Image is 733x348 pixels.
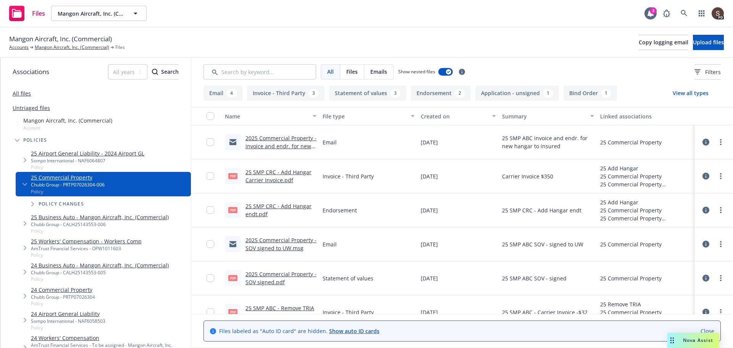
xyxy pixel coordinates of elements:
[13,104,50,112] a: Untriaged files
[421,308,438,316] span: [DATE]
[228,173,237,179] span: pdf
[716,274,725,283] a: more
[323,112,406,120] div: File type
[455,89,465,97] div: 2
[245,202,312,218] a: 25 SMP CRC - Add Hangar endt.pdf
[31,294,95,300] div: Chubb Group - PRTP07026304
[23,138,47,142] span: Policies
[694,64,721,79] button: Filters
[329,327,379,335] a: Show auto ID cards
[323,308,374,316] span: Invoice - Third Party
[421,138,438,146] span: [DATE]
[323,138,337,146] span: Email
[716,138,725,147] a: more
[693,39,724,46] span: Upload files
[667,333,719,348] button: Nova Assist
[390,89,400,97] div: 3
[701,327,714,335] a: Close
[207,172,214,180] input: Toggle Row Selected
[421,240,438,248] span: [DATE]
[31,324,105,331] span: Policy
[9,44,29,51] a: Accounts
[35,44,109,51] a: Mangon Aircraft, Inc. (Commercial)
[13,67,49,77] span: Associations
[207,206,214,214] input: Toggle Row Selected
[32,10,45,16] span: Files
[421,172,438,180] span: [DATE]
[502,240,583,248] span: 25 SMP ABC SOV - signed to UW
[716,172,725,181] a: more
[600,198,692,206] div: 25 Add Hangar
[398,68,435,75] span: Show nested files
[207,274,214,282] input: Toggle Row Selected
[245,304,314,320] a: 25 SMP ABC - Remove TRIA Carrier Invoice.PDF
[600,274,662,282] div: 25 Commercial Property
[247,86,325,101] button: Invoice - Third Party
[600,214,692,222] div: 25 Commercial Property
[411,86,471,101] button: Endorsement
[639,39,688,46] span: Copy logging email
[226,89,237,97] div: 4
[329,86,406,101] button: Statement of values
[245,236,316,252] a: 2025 Commercial Property - SOV signed to UW.msg
[31,173,105,181] a: 25 Commercial Property
[31,164,144,170] span: Policy
[207,308,214,316] input: Toggle Row Selected
[563,86,617,101] button: Bind Order
[320,107,417,125] button: File type
[31,213,169,221] a: 25 Business Auto - Mangon Aircraft, Inc. (Commercial)
[6,3,48,24] a: Files
[225,112,308,120] div: Name
[346,68,358,76] span: Files
[31,269,169,276] div: Chubb Group - CALH25143553-005
[600,164,692,172] div: 25 Add Hangar
[203,86,242,101] button: Email
[597,107,695,125] button: Linked associations
[716,240,725,249] a: more
[39,202,84,206] span: Policy changes
[716,308,725,317] a: more
[600,300,676,308] div: 25 Remove TRIA
[600,172,692,180] div: 25 Commercial Property
[31,286,95,294] a: 24 Commercial Property
[31,237,142,245] a: 25 Workers' Compensation - Workers Comp
[601,89,611,97] div: 1
[421,274,438,282] span: [DATE]
[228,309,237,315] span: PDF
[639,35,688,50] button: Copy logging email
[13,90,31,97] a: All files
[228,207,237,213] span: pdf
[502,172,553,180] span: Carrier Invoice $350
[228,275,237,281] span: pdf
[502,274,567,282] span: 25 SMP ABC SOV - signed
[600,138,662,146] div: 25 Commercial Property
[716,206,725,215] a: more
[31,157,144,164] div: Sompo International - NAF6064807
[659,6,674,21] a: Report a Bug
[9,34,112,44] span: Mangon Aircraft, Inc. (Commercial)
[31,228,169,234] span: Policy
[600,180,692,188] div: 25 Commercial Property
[600,112,692,120] div: Linked associations
[245,134,316,158] a: 2025 Commercial Property - invoice and endr. for new hangar to insured.msg
[51,6,147,21] button: Mangon Aircraft, Inc. (Commercial)
[31,261,169,269] a: 24 Business Auto - Mangon Aircraft, Inc. (Commercial)
[152,69,158,75] svg: Search
[475,86,559,101] button: Application - unsigned
[370,68,387,76] span: Emails
[502,112,585,120] div: Summary
[323,240,337,248] span: Email
[600,240,662,248] div: 25 Commercial Property
[499,107,597,125] button: Summary
[502,308,588,316] span: 25 SMP ABC - Carrier Invoice -$32
[58,10,124,18] span: Mangon Aircraft, Inc. (Commercial)
[600,206,692,214] div: 25 Commercial Property
[152,65,179,79] div: Search
[222,107,320,125] button: Name
[31,245,142,252] div: AmTrust Financial Services - OPW1011603
[31,149,144,157] a: 25 Airport General Liability - 2024 Airport GL
[23,125,112,131] span: Account
[207,138,214,146] input: Toggle Row Selected
[31,221,169,228] div: Chubb Group - CALH25143553-006
[543,89,553,97] div: 1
